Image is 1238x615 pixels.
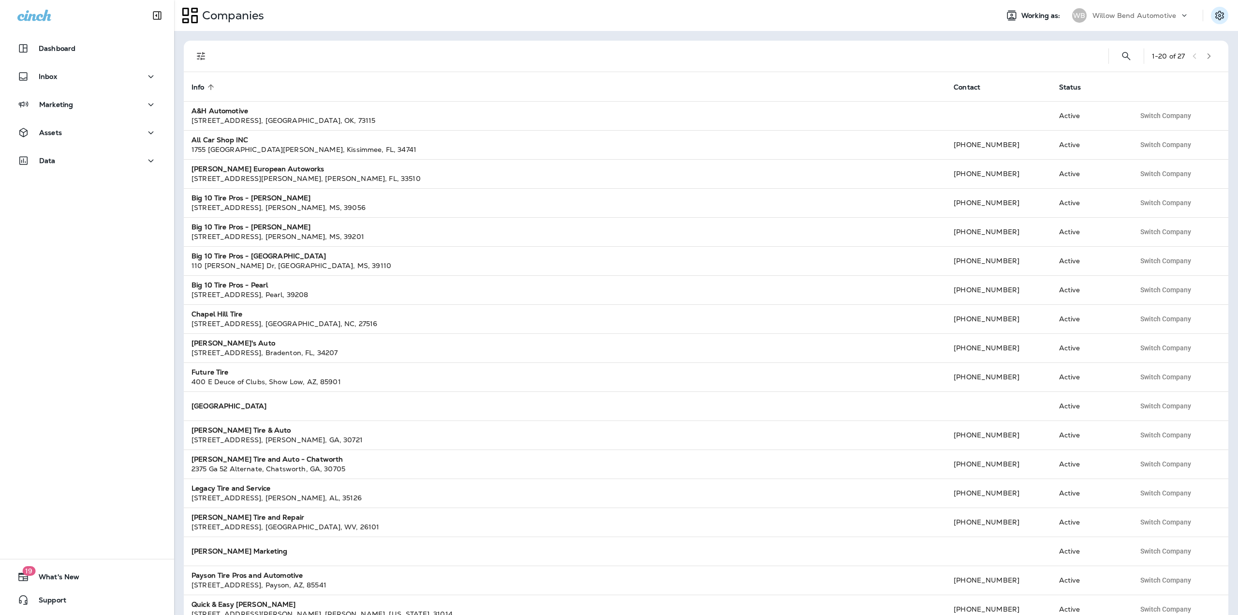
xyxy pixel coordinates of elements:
[1135,108,1196,123] button: Switch Company
[1051,217,1128,246] td: Active
[22,566,35,576] span: 19
[946,333,1051,362] td: [PHONE_NUMBER]
[1059,83,1081,91] span: Status
[192,203,938,212] div: [STREET_ADDRESS] , [PERSON_NAME] , MS , 39056
[39,45,75,52] p: Dashboard
[1135,370,1196,384] button: Switch Company
[1135,428,1196,442] button: Switch Company
[10,67,164,86] button: Inbox
[946,188,1051,217] td: [PHONE_NUMBER]
[946,362,1051,391] td: [PHONE_NUMBER]
[1051,508,1128,537] td: Active
[192,310,242,318] strong: Chapel Hill Tire
[946,420,1051,450] td: [PHONE_NUMBER]
[946,130,1051,159] td: [PHONE_NUMBER]
[946,246,1051,275] td: [PHONE_NUMBER]
[1140,112,1191,119] span: Switch Company
[192,547,287,555] strong: [PERSON_NAME] Marketing
[946,159,1051,188] td: [PHONE_NUMBER]
[1140,403,1191,409] span: Switch Company
[1135,544,1196,558] button: Switch Company
[1135,457,1196,471] button: Switch Company
[192,223,310,231] strong: Big 10 Tire Pros - [PERSON_NAME]
[1051,333,1128,362] td: Active
[1140,286,1191,293] span: Switch Company
[192,580,938,590] div: [STREET_ADDRESS] , Payson , AZ , 85541
[946,275,1051,304] td: [PHONE_NUMBER]
[10,39,164,58] button: Dashboard
[1072,8,1087,23] div: WB
[1140,606,1191,613] span: Switch Company
[1135,254,1196,268] button: Switch Company
[29,573,79,585] span: What's New
[1051,275,1128,304] td: Active
[1051,537,1128,566] td: Active
[1059,83,1094,91] span: Status
[192,116,938,125] div: [STREET_ADDRESS] , [GEOGRAPHIC_DATA] , OK , 73115
[10,151,164,170] button: Data
[10,590,164,610] button: Support
[1135,312,1196,326] button: Switch Company
[1140,315,1191,322] span: Switch Company
[192,339,275,347] strong: [PERSON_NAME]'s Auto
[192,522,938,532] div: [STREET_ADDRESS] , [GEOGRAPHIC_DATA] , WV , 26101
[1140,345,1191,351] span: Switch Company
[946,217,1051,246] td: [PHONE_NUMBER]
[1135,399,1196,413] button: Switch Company
[1051,362,1128,391] td: Active
[192,252,326,260] strong: Big 10 Tire Pros - [GEOGRAPHIC_DATA]
[1051,391,1128,420] td: Active
[1021,12,1062,20] span: Working as:
[1051,159,1128,188] td: Active
[192,174,938,183] div: [STREET_ADDRESS][PERSON_NAME] , [PERSON_NAME] , FL , 33510
[192,484,270,493] strong: Legacy Tire and Service
[1135,195,1196,210] button: Switch Company
[1135,166,1196,181] button: Switch Company
[946,566,1051,595] td: [PHONE_NUMBER]
[192,455,343,464] strong: [PERSON_NAME] Tire and Auto - Chatworth
[1051,188,1128,217] td: Active
[1140,519,1191,525] span: Switch Company
[1135,137,1196,152] button: Switch Company
[192,435,938,445] div: [STREET_ADDRESS] , [PERSON_NAME] , GA , 30721
[1051,304,1128,333] td: Active
[192,319,938,329] div: [STREET_ADDRESS] , [GEOGRAPHIC_DATA] , NC , 27516
[1051,566,1128,595] td: Active
[39,101,73,108] p: Marketing
[1051,420,1128,450] td: Active
[1092,12,1176,19] p: Willow Bend Automotive
[10,123,164,142] button: Assets
[954,83,993,91] span: Contact
[192,145,938,154] div: 1755 [GEOGRAPHIC_DATA][PERSON_NAME] , Kissimmee , FL , 34741
[1140,490,1191,496] span: Switch Company
[1051,130,1128,159] td: Active
[192,493,938,503] div: [STREET_ADDRESS] , [PERSON_NAME] , AL , 35126
[198,8,264,23] p: Companies
[192,368,229,376] strong: Future Tire
[39,157,56,165] p: Data
[1140,548,1191,555] span: Switch Company
[1135,486,1196,500] button: Switch Company
[1140,461,1191,467] span: Switch Company
[192,46,211,66] button: Filters
[192,281,268,289] strong: Big 10 Tire Pros - Pearl
[1135,225,1196,239] button: Switch Company
[29,596,66,608] span: Support
[192,571,303,580] strong: Payson Tire Pros and Automotive
[946,450,1051,479] td: [PHONE_NUMBER]
[192,426,291,435] strong: [PERSON_NAME] Tire & Auto
[1140,257,1191,264] span: Switch Company
[1140,141,1191,148] span: Switch Company
[192,290,938,300] div: [STREET_ADDRESS] , Pearl , 39208
[39,129,62,136] p: Assets
[1140,170,1191,177] span: Switch Company
[192,464,938,474] div: 2375 Ga 52 Alternate , Chatsworth , GA , 30705
[1051,479,1128,508] td: Active
[1211,7,1228,24] button: Settings
[1140,432,1191,438] span: Switch Company
[192,261,938,270] div: 110 [PERSON_NAME] Dr , [GEOGRAPHIC_DATA] , MS , 39110
[1152,52,1185,60] div: 1 - 20 of 27
[1051,101,1128,130] td: Active
[946,479,1051,508] td: [PHONE_NUMBER]
[1135,341,1196,355] button: Switch Company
